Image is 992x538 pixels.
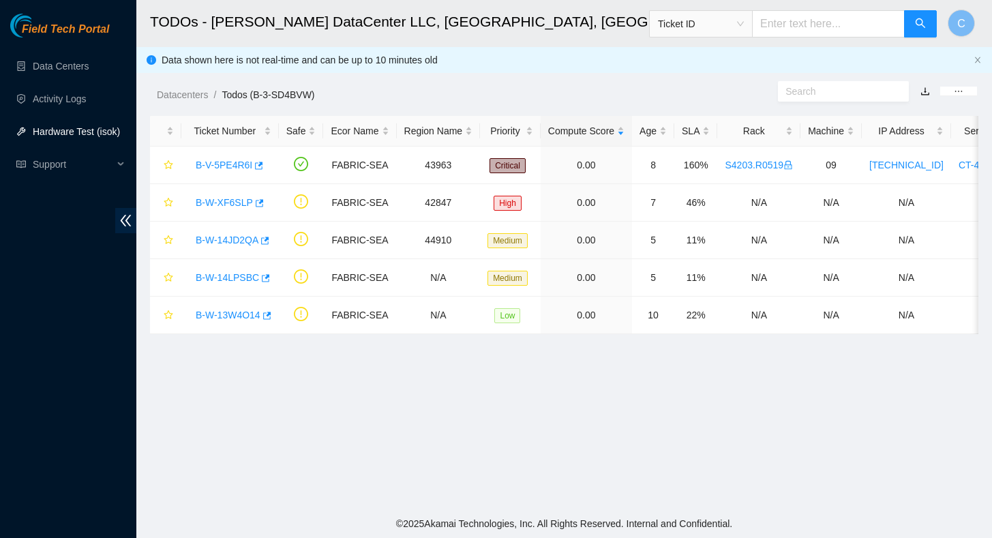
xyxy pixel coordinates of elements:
[541,184,632,222] td: 0.00
[157,229,174,251] button: star
[541,259,632,297] td: 0.00
[632,297,674,334] td: 10
[33,93,87,104] a: Activity Logs
[164,160,173,171] span: star
[323,147,396,184] td: FABRIC-SEA
[294,307,308,321] span: exclamation-circle
[541,147,632,184] td: 0.00
[487,271,528,286] span: Medium
[397,297,481,334] td: N/A
[157,154,174,176] button: star
[717,259,800,297] td: N/A
[397,222,481,259] td: 44910
[294,194,308,209] span: exclamation-circle
[954,87,963,96] span: ellipsis
[541,222,632,259] td: 0.00
[213,89,216,100] span: /
[725,160,793,170] a: S4203.R0519lock
[862,259,951,297] td: N/A
[674,297,717,334] td: 22%
[487,233,528,248] span: Medium
[632,222,674,259] td: 5
[164,198,173,209] span: star
[33,126,120,137] a: Hardware Test (isok)
[494,196,522,211] span: High
[10,25,109,42] a: Akamai TechnologiesField Tech Portal
[323,184,396,222] td: FABRIC-SEA
[294,269,308,284] span: exclamation-circle
[862,184,951,222] td: N/A
[196,235,258,245] a: B-W-14JD2QA
[674,259,717,297] td: 11%
[157,89,208,100] a: Datacenters
[800,297,862,334] td: N/A
[222,89,314,100] a: Todos (B-3-SD4BVW)
[632,147,674,184] td: 8
[632,259,674,297] td: 5
[752,10,905,38] input: Enter text here...
[915,18,926,31] span: search
[800,222,862,259] td: N/A
[957,15,965,32] span: C
[974,56,982,64] span: close
[490,158,526,173] span: Critical
[974,56,982,65] button: close
[323,222,396,259] td: FABRIC-SEA
[674,147,717,184] td: 160%
[920,86,930,97] a: download
[800,259,862,297] td: N/A
[658,14,744,34] span: Ticket ID
[717,184,800,222] td: N/A
[196,197,253,208] a: B-W-XF6SLP
[783,160,793,170] span: lock
[157,304,174,326] button: star
[196,310,260,320] a: B-W-13W4O14
[164,273,173,284] span: star
[16,160,26,169] span: read
[33,151,113,178] span: Support
[674,184,717,222] td: 46%
[33,61,89,72] a: Data Centers
[862,297,951,334] td: N/A
[862,222,951,259] td: N/A
[22,23,109,36] span: Field Tech Portal
[674,222,717,259] td: 11%
[397,259,481,297] td: N/A
[494,308,520,323] span: Low
[869,160,944,170] a: [TECHNICAL_ID]
[397,184,481,222] td: 42847
[10,14,69,38] img: Akamai Technologies
[294,157,308,171] span: check-circle
[164,235,173,246] span: star
[196,272,259,283] a: B-W-14LPSBC
[717,222,800,259] td: N/A
[323,297,396,334] td: FABRIC-SEA
[632,184,674,222] td: 7
[397,147,481,184] td: 43963
[904,10,937,38] button: search
[541,297,632,334] td: 0.00
[164,310,173,321] span: star
[294,232,308,246] span: exclamation-circle
[136,509,992,538] footer: © 2025 Akamai Technologies, Inc. All Rights Reserved. Internal and Confidential.
[115,208,136,233] span: double-left
[800,184,862,222] td: N/A
[948,10,975,37] button: C
[910,80,940,102] button: download
[717,297,800,334] td: N/A
[323,259,396,297] td: FABRIC-SEA
[800,147,862,184] td: 09
[157,192,174,213] button: star
[157,267,174,288] button: star
[196,160,252,170] a: B-V-5PE4R6I
[785,84,890,99] input: Search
